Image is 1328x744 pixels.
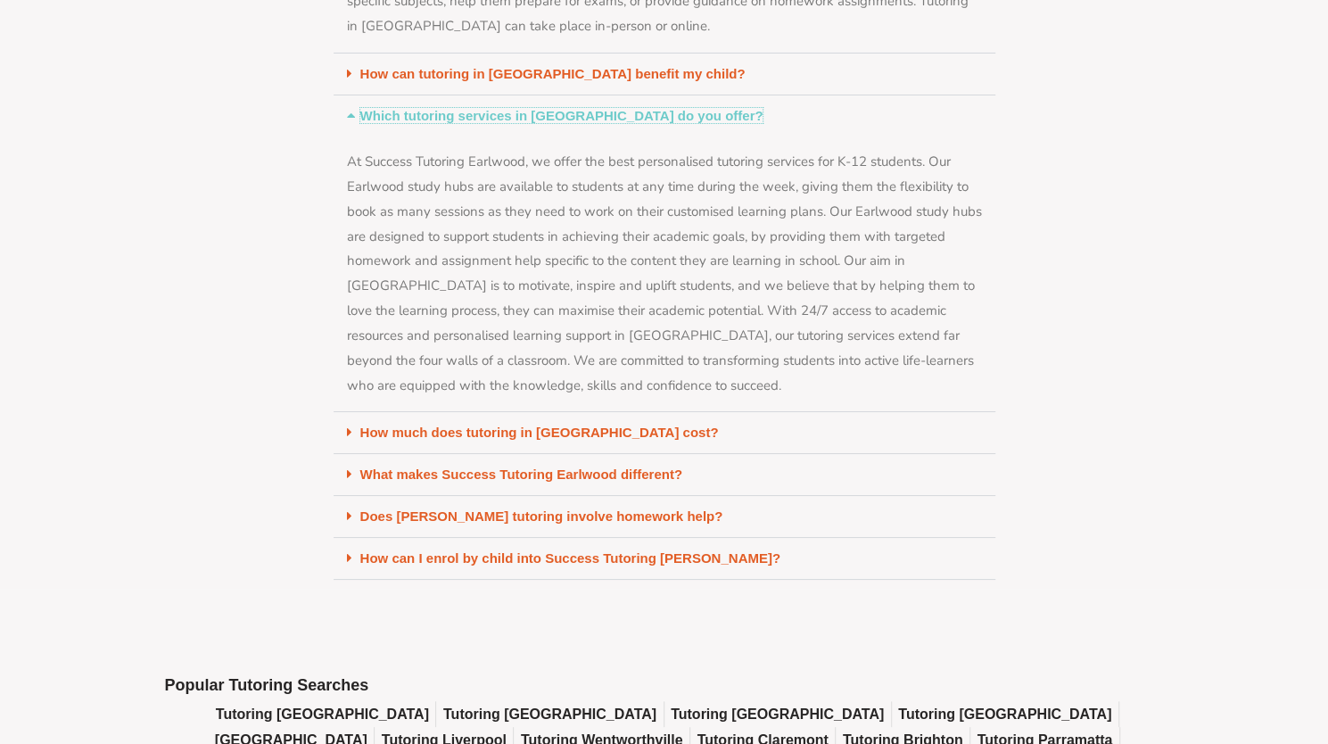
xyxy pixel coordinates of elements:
[898,701,1111,728] a: Tutoring [GEOGRAPHIC_DATA]
[360,550,780,566] a: How can I enrol by child into Success Tutoring [PERSON_NAME]?
[165,675,1164,696] h2: Popular Tutoring Searches
[443,701,656,728] a: Tutoring [GEOGRAPHIC_DATA]
[671,701,884,728] a: Tutoring [GEOGRAPHIC_DATA]
[334,95,995,136] div: Which tutoring services in [GEOGRAPHIC_DATA] do you offer?
[334,136,995,412] div: Which tutoring services in [GEOGRAPHIC_DATA] do you offer?
[216,701,429,728] a: Tutoring [GEOGRAPHIC_DATA]
[334,538,995,580] div: How can I enrol by child into Success Tutoring [PERSON_NAME]?
[360,508,723,524] a: Does [PERSON_NAME] tutoring involve homework help?
[334,412,995,454] div: How much does tutoring in [GEOGRAPHIC_DATA] cost?
[334,454,995,496] div: What makes Success Tutoring Earlwood different?
[334,496,995,538] div: Does [PERSON_NAME] tutoring involve homework help?
[360,467,682,482] a: What makes Success Tutoring Earlwood different?
[360,425,719,440] a: How much does tutoring in [GEOGRAPHIC_DATA] cost?
[360,66,746,81] a: How can tutoring in [GEOGRAPHIC_DATA] benefit my child?
[360,108,763,123] a: Which tutoring services in [GEOGRAPHIC_DATA] do you offer?
[334,54,995,95] div: How can tutoring in [GEOGRAPHIC_DATA] benefit my child?
[1031,542,1328,744] iframe: Chat Widget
